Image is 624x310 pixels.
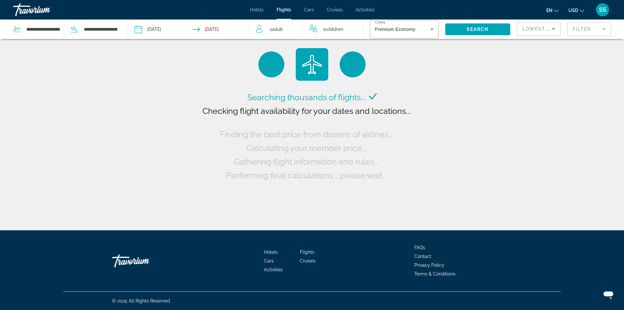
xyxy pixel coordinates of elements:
span: Finding the best price from dozens of airlines... [220,129,393,139]
span: Performing final calculations... please wait... [226,170,387,180]
mat-label: Class [375,20,385,24]
span: Adult [272,27,283,32]
button: Change language [546,6,559,15]
a: Terms & Conditions [414,271,455,276]
span: Calculating your member price... [246,143,367,153]
span: SS [599,7,606,13]
span: en [546,8,552,13]
a: Cruises [300,258,316,263]
a: Flights [277,7,291,12]
a: Travorium [13,1,78,18]
a: Hotels [250,7,264,12]
span: © 2025 All Rights Reserved. [112,298,171,303]
button: Filter [567,22,611,36]
a: Activities [356,7,374,12]
span: 1 [270,25,283,34]
button: Travelers: 1 adult, 0 children [250,20,363,39]
button: User Menu [594,3,611,17]
span: Premium Economy [375,27,416,32]
iframe: Button to launch messaging window [598,284,619,305]
button: Change currency [568,6,584,15]
a: Hotels [264,249,278,255]
a: Cruises [327,7,343,12]
a: FAQs [414,245,425,250]
span: Searching thousands of flights... [247,92,366,102]
button: Return date: Nov 24, 2025 [192,20,219,39]
mat-select: Sort by [522,25,555,33]
button: Depart date: Nov 17, 2025 [135,20,161,39]
a: Privacy Policy [414,263,444,268]
span: Checking flight availability for your dates and locations... [202,106,411,116]
a: Cars [304,7,314,12]
button: Search [445,23,511,35]
span: Lowest Price [522,26,564,32]
a: Travorium [112,251,177,271]
span: Gathering flight information and rules... [234,157,379,167]
span: USD [568,8,578,13]
span: Children [326,27,343,32]
span: 0 [323,25,343,34]
span: Search [467,27,489,32]
a: Activities [264,267,283,272]
a: Cars [264,258,274,263]
a: Contact [414,254,431,259]
a: Flights [300,249,314,255]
